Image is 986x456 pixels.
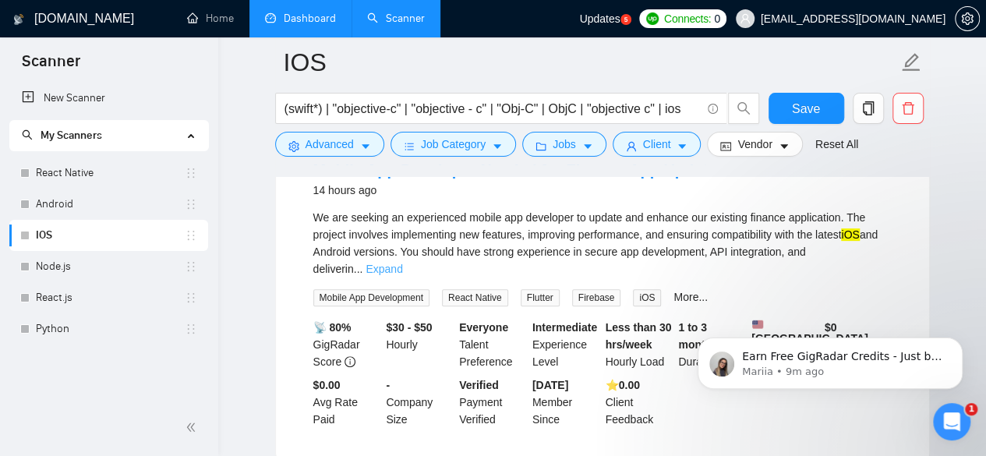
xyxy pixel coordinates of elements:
a: IOS [36,220,185,251]
li: New Scanner [9,83,208,114]
li: Node.js [9,251,208,282]
li: Python [9,313,208,345]
span: double-left [186,419,201,435]
li: React.js [9,282,208,313]
a: Reset All [815,136,858,153]
span: React Native [442,289,508,306]
div: Payment Verified [456,376,529,428]
span: holder [185,323,197,335]
span: iOS [633,289,661,306]
span: user [626,140,637,152]
span: search [22,129,33,140]
span: info-circle [708,104,718,114]
b: $30 - $50 [386,321,432,334]
a: searchScanner [367,12,425,25]
span: 0 [714,10,720,27]
b: Less than 30 hrs/week [606,321,672,351]
button: idcardVendorcaret-down [707,132,802,157]
a: Node.js [36,251,185,282]
span: My Scanners [22,129,102,142]
img: upwork-logo.png [646,12,659,25]
b: ⭐️ 0.00 [606,379,640,391]
span: holder [185,260,197,273]
div: Hourly Load [603,319,676,370]
div: 14 hours ago [313,181,716,200]
span: Jobs [553,136,576,153]
b: - [386,379,390,391]
span: edit [901,52,921,72]
a: React Native [36,157,185,189]
span: delete [893,101,923,115]
button: setting [955,6,980,31]
b: [DATE] [532,379,568,391]
span: caret-down [492,140,503,152]
div: Member Since [529,376,603,428]
button: folderJobscaret-down [522,132,606,157]
span: idcard [720,140,731,152]
button: userClientcaret-down [613,132,702,157]
span: Mobile App Development [313,289,429,306]
span: folder [535,140,546,152]
div: We are seeking an experienced mobile app developer to update and enhance our existing finance app... [313,209,892,277]
b: $0.00 [313,379,341,391]
div: Client Feedback [603,376,676,428]
button: delete [892,93,924,124]
span: holder [185,167,197,179]
button: barsJob Categorycaret-down [391,132,516,157]
span: 1 [965,403,977,415]
span: Firebase [572,289,621,306]
iframe: Intercom notifications message [674,305,986,414]
span: copy [853,101,883,115]
span: Scanner [9,50,93,83]
span: setting [956,12,979,25]
span: ... [354,263,363,275]
span: Client [643,136,671,153]
a: More... [673,291,708,303]
span: holder [185,229,197,242]
span: caret-down [677,140,687,152]
span: holder [185,292,197,304]
span: Save [792,99,820,118]
span: Connects: [664,10,711,27]
b: 📡 80% [313,321,352,334]
div: Hourly [383,319,456,370]
span: info-circle [345,356,355,367]
button: search [728,93,759,124]
span: caret-down [582,140,593,152]
div: GigRadar Score [310,319,383,370]
mark: iOS [841,228,859,241]
span: Advanced [306,136,354,153]
li: IOS [9,220,208,251]
a: New Scanner [22,83,196,114]
button: settingAdvancedcaret-down [275,132,384,157]
div: Company Size [383,376,456,428]
a: Expand [366,263,402,275]
button: copy [853,93,884,124]
span: search [729,101,758,115]
span: caret-down [360,140,371,152]
div: Talent Preference [456,319,529,370]
a: setting [955,12,980,25]
span: Vendor [737,136,772,153]
span: caret-down [779,140,790,152]
span: holder [185,198,197,210]
iframe: Intercom live chat [933,403,970,440]
li: Android [9,189,208,220]
span: user [740,13,751,24]
b: Verified [459,379,499,391]
span: My Scanners [41,129,102,142]
a: Python [36,313,185,345]
text: 5 [624,16,627,23]
li: React Native [9,157,208,189]
span: Updates [579,12,620,25]
b: Intermediate [532,321,597,334]
div: Experience Level [529,319,603,370]
a: homeHome [187,12,234,25]
input: Scanner name... [284,43,898,82]
span: bars [404,140,415,152]
span: Job Category [421,136,486,153]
